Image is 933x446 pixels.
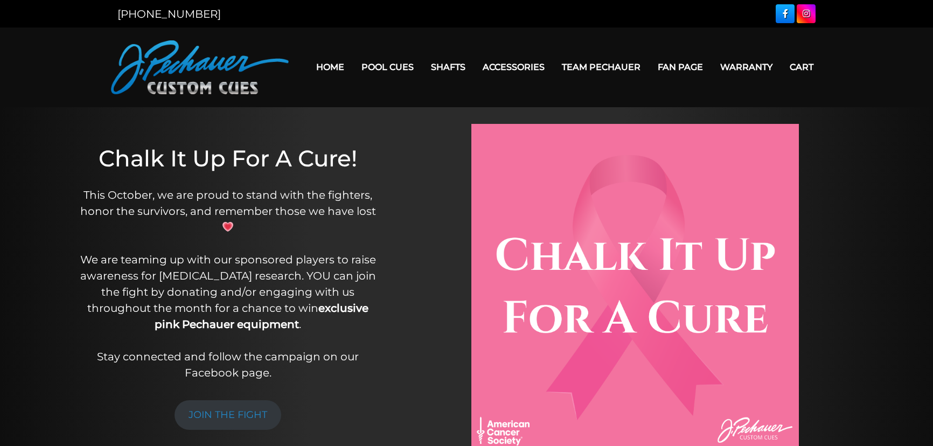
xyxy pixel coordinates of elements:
[175,400,281,430] a: JOIN THE FIGHT
[422,53,474,81] a: Shafts
[75,187,380,381] p: This October, we are proud to stand with the fighters, honor the survivors, and remember those we...
[111,40,289,94] img: Pechauer Custom Cues
[553,53,649,81] a: Team Pechauer
[781,53,822,81] a: Cart
[474,53,553,81] a: Accessories
[308,53,353,81] a: Home
[117,8,221,20] a: [PHONE_NUMBER]
[75,145,380,172] h1: Chalk It Up For A Cure!
[712,53,781,81] a: Warranty
[649,53,712,81] a: Fan Page
[353,53,422,81] a: Pool Cues
[222,221,233,232] img: 💗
